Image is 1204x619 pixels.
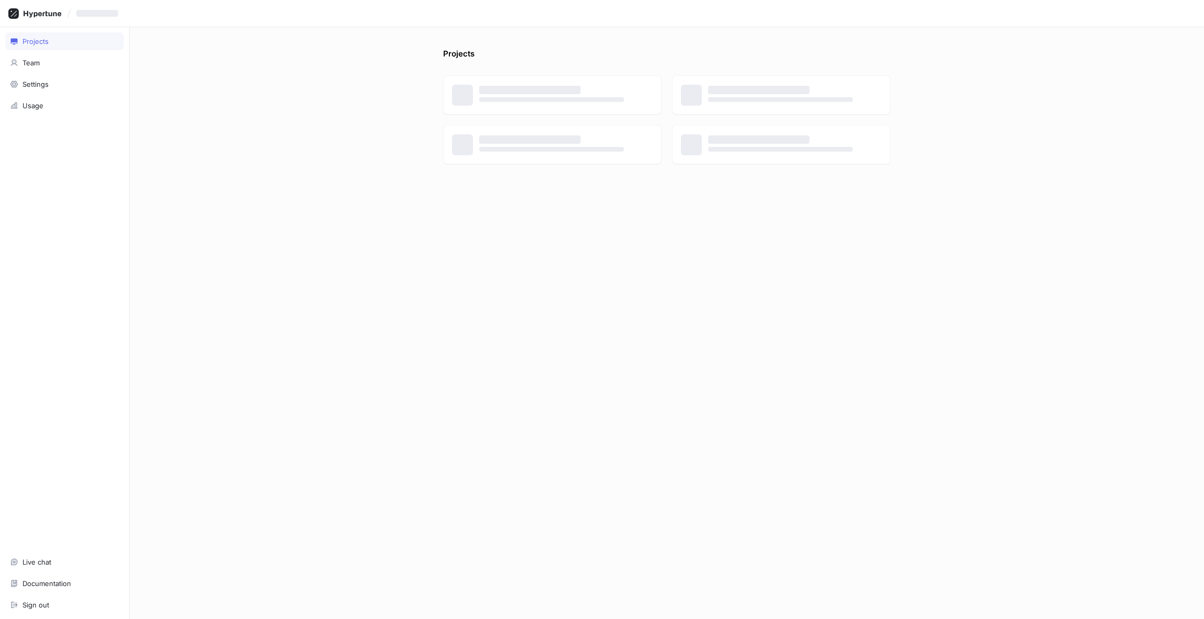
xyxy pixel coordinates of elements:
div: Projects [22,37,49,45]
span: ‌ [76,10,118,17]
div: Usage [22,101,43,110]
div: Team [22,59,40,67]
div: Sign out [22,601,49,609]
span: ‌ [479,147,624,152]
a: Team [5,54,124,72]
a: Usage [5,97,124,114]
div: Settings [22,80,49,88]
span: ‌ [708,97,853,102]
a: Projects [5,32,124,50]
a: Documentation [5,575,124,592]
button: ‌ [72,5,126,22]
span: ‌ [479,97,624,102]
span: ‌ [479,86,581,94]
span: ‌ [708,135,809,144]
span: ‌ [708,147,853,152]
div: Live chat [22,558,51,566]
span: ‌ [479,135,581,144]
div: Documentation [22,579,71,588]
span: ‌ [708,86,809,94]
a: Settings [5,75,124,93]
p: Projects [443,48,474,65]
